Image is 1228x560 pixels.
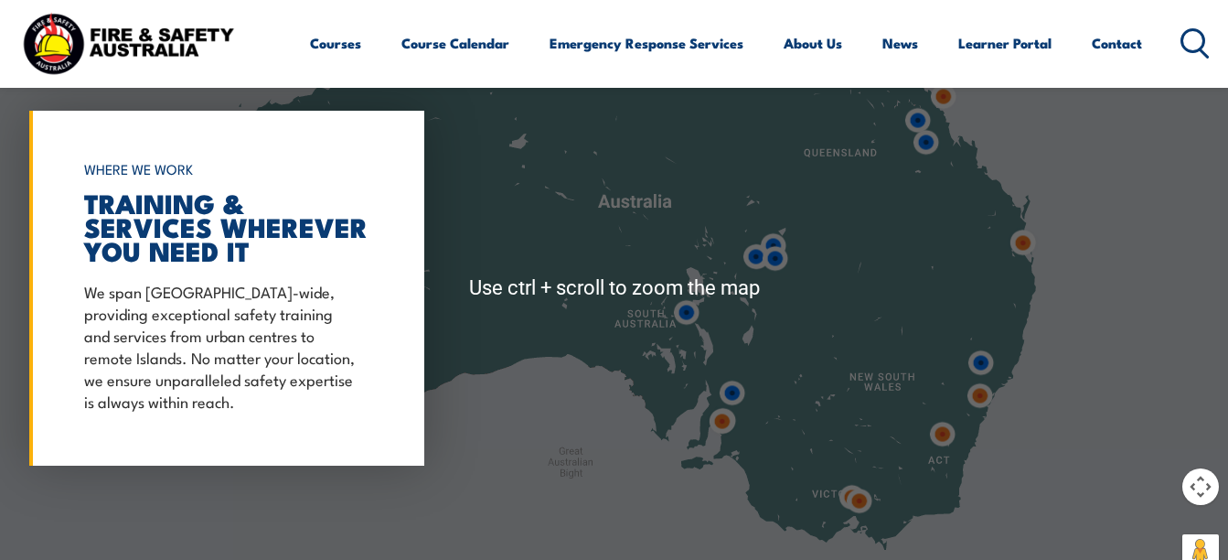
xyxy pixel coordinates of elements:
h6: WHERE WE WORK [84,153,360,186]
a: Emergency Response Services [550,21,743,65]
a: About Us [784,21,842,65]
a: Courses [310,21,361,65]
a: Contact [1092,21,1142,65]
a: Course Calendar [401,21,509,65]
p: We span [GEOGRAPHIC_DATA]-wide, providing exceptional safety training and services from urban cen... [84,280,360,412]
a: News [882,21,918,65]
h2: TRAINING & SERVICES WHEREVER YOU NEED IT [84,190,360,262]
a: Learner Portal [958,21,1052,65]
button: Map camera controls [1182,468,1219,505]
